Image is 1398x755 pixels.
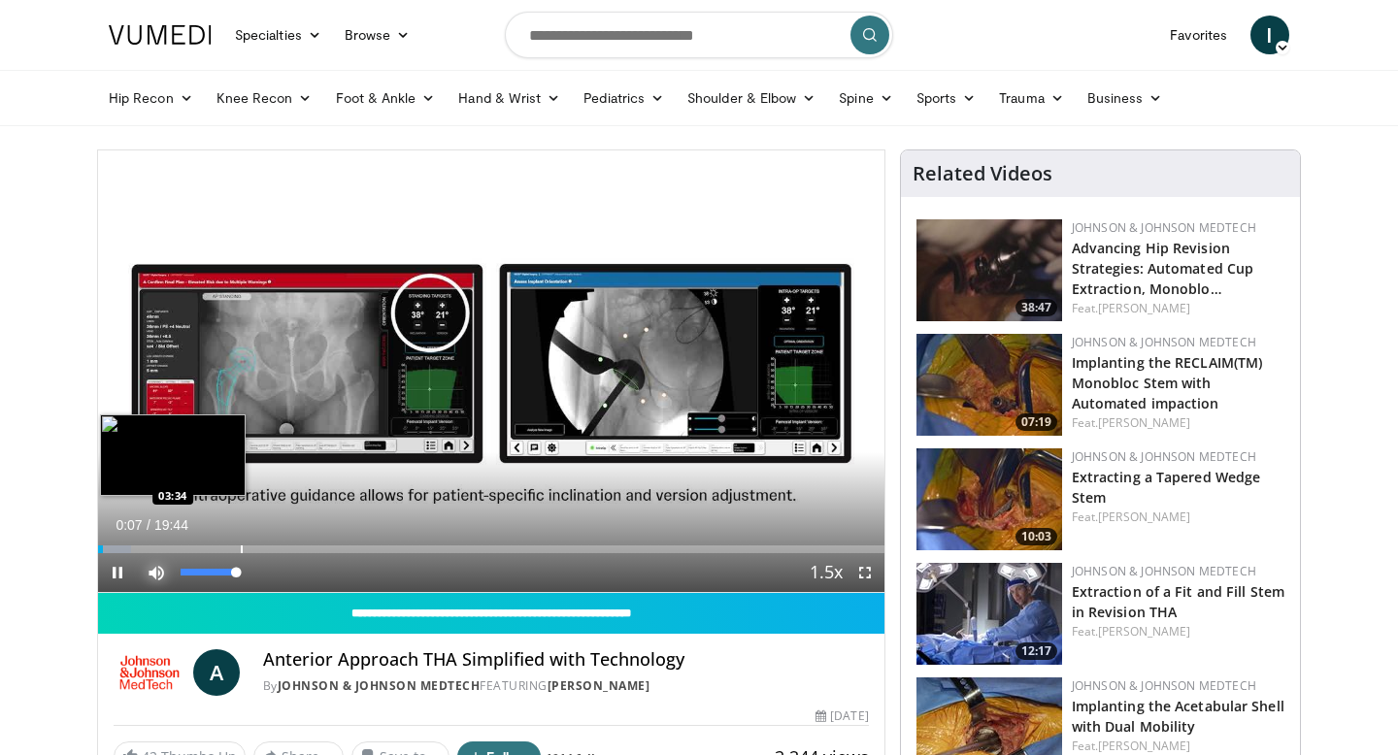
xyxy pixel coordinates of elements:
[98,553,137,592] button: Pause
[916,219,1062,321] a: 38:47
[676,79,827,117] a: Shoulder & Elbow
[1076,79,1175,117] a: Business
[1250,16,1289,54] a: I
[147,517,150,533] span: /
[137,553,176,592] button: Mute
[324,79,448,117] a: Foot & Ankle
[1072,563,1256,579] a: Johnson & Johnson MedTech
[1015,528,1057,545] span: 10:03
[1072,677,1256,694] a: Johnson & Johnson MedTech
[114,649,185,696] img: Johnson & Johnson MedTech
[572,79,676,117] a: Pediatrics
[278,677,481,694] a: Johnson & Johnson MedTech
[1072,738,1284,755] div: Feat.
[1098,509,1190,525] a: [PERSON_NAME]
[109,25,212,45] img: VuMedi Logo
[447,79,572,117] a: Hand & Wrist
[116,517,142,533] span: 0:07
[154,517,188,533] span: 19:44
[1072,468,1261,507] a: Extracting a Tapered Wedge Stem
[827,79,904,117] a: Spine
[1015,413,1057,431] span: 07:19
[205,79,324,117] a: Knee Recon
[505,12,893,58] input: Search topics, interventions
[1072,300,1284,317] div: Feat.
[1015,642,1057,660] span: 12:17
[1072,697,1284,736] a: Implanting the Acetabular Shell with Dual Mobility
[1072,219,1256,236] a: Johnson & Johnson MedTech
[916,219,1062,321] img: 9f1a5b5d-2ba5-4c40-8e0c-30b4b8951080.150x105_q85_crop-smart_upscale.jpg
[333,16,422,54] a: Browse
[97,79,205,117] a: Hip Recon
[815,707,868,725] div: [DATE]
[1098,738,1190,754] a: [PERSON_NAME]
[1015,299,1057,316] span: 38:47
[1072,448,1256,465] a: Johnson & Johnson MedTech
[913,162,1052,185] h4: Related Videos
[916,448,1062,550] img: 0b84e8e2-d493-4aee-915d-8b4f424ca292.150x105_q85_crop-smart_upscale.jpg
[1098,300,1190,316] a: [PERSON_NAME]
[1072,509,1284,526] div: Feat.
[263,649,869,671] h4: Anterior Approach THA Simplified with Technology
[1072,239,1254,298] a: Advancing Hip Revision Strategies: Automated Cup Extraction, Monoblo…
[846,553,884,592] button: Fullscreen
[987,79,1076,117] a: Trauma
[916,334,1062,436] img: ffc33e66-92ed-4f11-95c4-0a160745ec3c.150x105_q85_crop-smart_upscale.jpg
[193,649,240,696] a: A
[916,448,1062,550] a: 10:03
[1098,414,1190,431] a: [PERSON_NAME]
[181,569,236,575] div: Volume Level
[223,16,333,54] a: Specialties
[1072,582,1284,621] a: Extraction of a Fit and Fill Stem in Revision THA
[916,334,1062,436] a: 07:19
[98,545,884,553] div: Progress Bar
[1072,414,1284,432] div: Feat.
[916,563,1062,665] a: 12:17
[98,150,884,593] video-js: Video Player
[1072,353,1263,412] a: Implanting the RECLAIM(TM) Monobloc Stem with Automated impaction
[905,79,988,117] a: Sports
[916,563,1062,665] img: 82aed312-2a25-4631-ae62-904ce62d2708.150x105_q85_crop-smart_upscale.jpg
[807,553,846,592] button: Playback Rate
[1158,16,1239,54] a: Favorites
[1098,623,1190,640] a: [PERSON_NAME]
[1072,623,1284,640] div: Feat.
[100,414,246,496] img: image.jpeg
[1072,334,1256,350] a: Johnson & Johnson MedTech
[263,677,869,695] div: By FEATURING
[548,677,650,694] a: [PERSON_NAME]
